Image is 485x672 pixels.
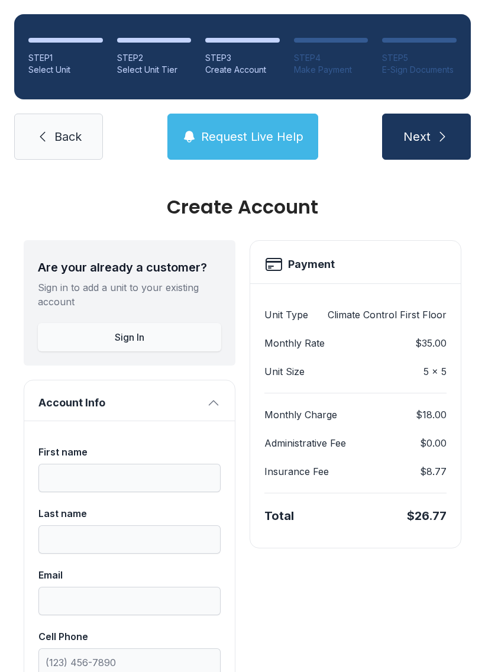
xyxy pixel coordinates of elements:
div: E-Sign Documents [382,64,457,76]
div: Create Account [205,64,280,76]
span: Sign In [115,330,144,344]
span: Account Info [38,395,202,411]
span: Request Live Help [201,128,303,145]
dt: Insurance Fee [264,464,329,479]
dd: 5 x 5 [423,364,447,379]
dt: Unit Size [264,364,305,379]
dd: Climate Control First Floor [328,308,447,322]
div: STEP 2 [117,52,192,64]
div: Last name [38,506,221,521]
dt: Monthly Charge [264,408,337,422]
div: Select Unit [28,64,103,76]
div: Are your already a customer? [38,259,221,276]
div: Total [264,508,294,524]
div: First name [38,445,221,459]
dd: $18.00 [416,408,447,422]
div: Sign in to add a unit to your existing account [38,280,221,309]
div: $26.77 [407,508,447,524]
input: Email [38,587,221,615]
div: Make Payment [294,64,368,76]
dd: $0.00 [420,436,447,450]
h2: Payment [288,256,335,273]
button: Account Info [24,380,235,421]
div: Create Account [24,198,461,217]
span: Next [403,128,431,145]
input: First name [38,464,221,492]
div: STEP 1 [28,52,103,64]
dd: $35.00 [415,336,447,350]
dt: Monthly Rate [264,336,325,350]
dt: Unit Type [264,308,308,322]
input: Last name [38,525,221,554]
dt: Administrative Fee [264,436,346,450]
div: STEP 4 [294,52,368,64]
span: Back [54,128,82,145]
div: Email [38,568,221,582]
div: STEP 5 [382,52,457,64]
div: STEP 3 [205,52,280,64]
div: Cell Phone [38,629,221,644]
div: Select Unit Tier [117,64,192,76]
dd: $8.77 [420,464,447,479]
